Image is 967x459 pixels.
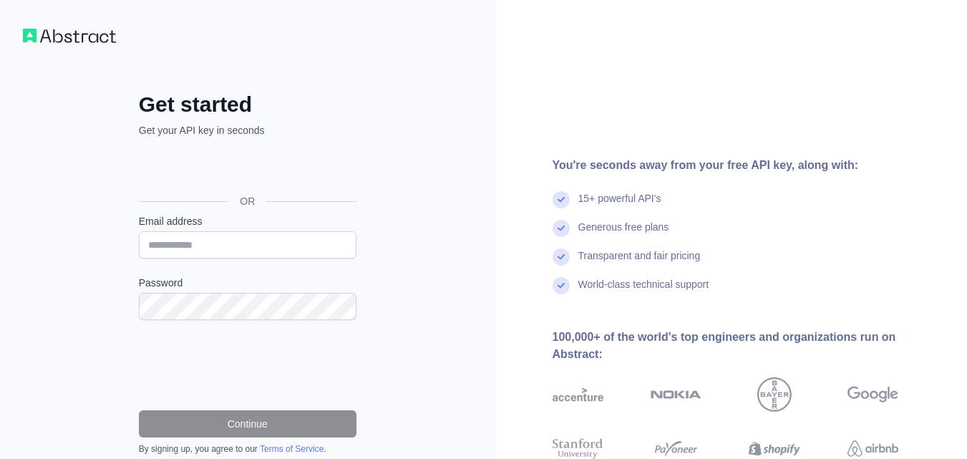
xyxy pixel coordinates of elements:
div: 15+ powerful API's [578,191,661,220]
a: Terms of Service [260,444,324,454]
img: check mark [553,220,570,237]
span: OR [228,194,266,208]
div: You're seconds away from your free API key, along with: [553,157,945,174]
div: Generous free plans [578,220,669,248]
div: 100,000+ of the world's top engineers and organizations run on Abstract: [553,329,945,363]
label: Password [139,276,356,290]
iframe: reCAPTCHA [139,337,356,393]
p: Get your API key in seconds [139,123,356,137]
h2: Get started [139,92,356,117]
img: accenture [553,377,603,412]
img: check mark [553,191,570,208]
img: check mark [553,277,570,294]
img: check mark [553,248,570,266]
img: Workflow [23,29,116,43]
img: google [847,377,898,412]
div: Transparent and fair pricing [578,248,701,277]
img: bayer [757,377,792,412]
div: By signing up, you agree to our . [139,443,356,455]
label: Email address [139,214,356,228]
div: World-class technical support [578,277,709,306]
button: Continue [139,410,356,438]
iframe: Sign in with Google Button [132,153,361,185]
img: nokia [651,377,701,412]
